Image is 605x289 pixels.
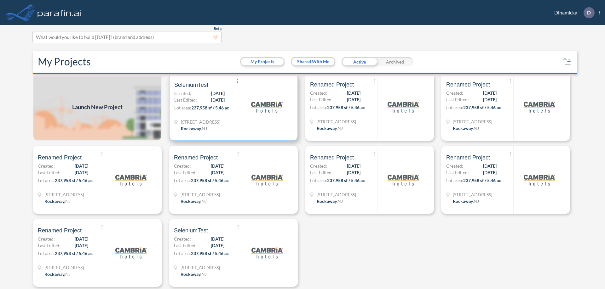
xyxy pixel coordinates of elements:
span: Created: [174,90,191,97]
div: Archived [377,57,413,66]
img: logo [36,6,83,19]
span: Renamed Project [310,81,354,88]
span: [DATE] [347,169,360,176]
span: Rockaway , [181,198,201,204]
span: Created: [38,163,55,169]
span: NJ [201,271,207,277]
span: Created: [174,236,191,242]
span: [DATE] [483,96,497,103]
span: 237,958 sf / 5.46 ac [463,105,501,110]
span: Created: [310,90,327,96]
div: Rockaway, NJ [181,271,207,277]
span: Created: [446,163,463,169]
img: logo [524,91,555,123]
div: Active [342,57,377,66]
span: [DATE] [211,242,224,249]
span: Last Edited: [174,169,197,176]
span: 321 Mt Hope Ave [317,191,356,198]
div: Rockaway, NJ [181,198,207,204]
span: [DATE] [75,163,88,169]
img: logo [388,91,419,123]
p: D [587,10,591,15]
span: Created: [38,236,55,242]
div: Dinamicka [545,7,600,18]
span: Lot area: [38,251,55,256]
span: Lot area: [174,178,191,183]
span: NJ [474,125,479,131]
span: Renamed Project [38,154,82,161]
div: Rockaway, NJ [453,198,479,204]
span: Rockaway , [453,125,474,131]
span: [DATE] [211,236,224,242]
span: Rockaway , [44,271,65,277]
button: My Projects [241,58,284,65]
span: NJ [474,198,479,204]
span: Rockaway , [181,271,201,277]
span: 321 Mt Hope Ave [317,118,356,125]
div: Rockaway, NJ [317,125,343,131]
span: Renamed Project [446,154,490,161]
span: [DATE] [75,169,88,176]
span: Launch New Project [72,103,123,111]
span: [DATE] [211,169,224,176]
span: Lot area: [174,251,191,256]
span: 321 Mt Hope Ave [453,118,492,125]
span: SeleniumTest [174,81,208,89]
span: NJ [65,198,71,204]
div: Rockaway, NJ [44,271,71,277]
div: Rockaway, NJ [453,125,479,131]
span: Lot area: [310,178,327,183]
span: Lot area: [310,105,327,110]
span: [DATE] [211,163,224,169]
div: Rockaway, NJ [317,198,343,204]
span: Created: [446,90,463,96]
span: Lot area: [446,178,463,183]
span: SeleniumTest [174,227,208,234]
span: NJ [202,126,207,131]
span: Last Edited: [174,97,197,103]
span: 321 Mt Hope Ave [44,191,84,198]
span: Renamed Project [446,81,490,88]
img: logo [251,164,283,196]
span: 321 Mt Hope Ave [44,264,84,271]
span: 321 Mt Hope Ave [453,191,492,198]
span: Last Edited: [38,242,60,249]
span: 237,958 sf / 5.46 ac [191,105,229,110]
span: [DATE] [347,163,360,169]
span: [DATE] [347,90,360,96]
span: Lot area: [446,105,463,110]
span: NJ [337,125,343,131]
img: logo [388,164,419,196]
span: NJ [65,271,71,277]
img: logo [115,164,147,196]
span: [DATE] [211,90,225,97]
span: [DATE] [483,163,497,169]
span: [DATE] [75,242,88,249]
span: Last Edited: [446,169,469,176]
span: Rockaway , [44,198,65,204]
span: Lot area: [38,178,55,183]
span: Lot area: [174,105,191,110]
span: Created: [174,163,191,169]
span: [DATE] [483,90,497,96]
a: Launch New Project [33,73,162,141]
button: sort [562,57,572,67]
span: Beta [214,26,222,31]
span: 321 Mt Hope Ave [181,264,220,271]
span: Rockaway , [453,198,474,204]
span: NJ [201,198,207,204]
span: Last Edited: [310,169,333,176]
img: logo [251,237,283,269]
span: [DATE] [75,236,88,242]
span: Renamed Project [310,154,354,161]
span: 237,958 sf / 5.46 ac [191,178,229,183]
div: Rockaway, NJ [44,198,71,204]
span: Last Edited: [446,96,469,103]
span: 237,958 sf / 5.46 ac [327,105,365,110]
span: [DATE] [211,97,225,103]
span: 321 Mt Hope Ave [181,191,220,198]
span: 237,958 sf / 5.46 ac [463,178,501,183]
span: 237,958 sf / 5.46 ac [191,251,229,256]
h2: My Projects [38,56,91,68]
span: 237,958 sf / 5.46 ac [55,178,93,183]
